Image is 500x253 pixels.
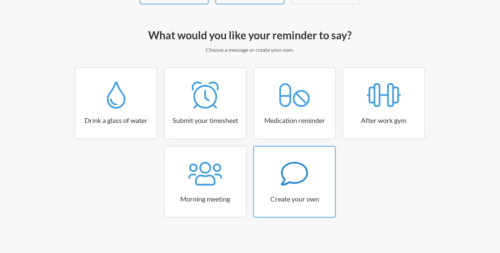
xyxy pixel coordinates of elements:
h3: Morning meeting [165,194,246,204]
h2: What would you like your reminder to say? [54,28,446,42]
h3: Drink a glass of water [75,115,157,125]
h3: Submit your timesheet [165,115,246,125]
h3: Medication reminder [254,115,335,125]
p: Choose a message or create your own. [54,46,446,54]
h3: Create your own [254,194,335,204]
h3: After work gym [343,115,425,125]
